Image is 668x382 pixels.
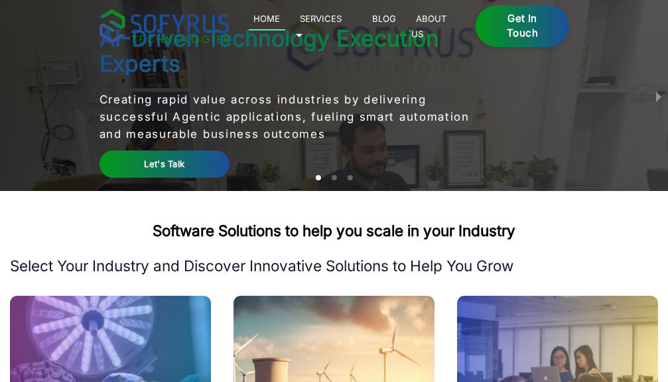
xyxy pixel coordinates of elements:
[100,151,230,178] a: Let's Talk
[295,11,342,41] a: Services 🞃
[348,175,353,180] li: slide item 3
[10,256,658,276] p: Select Your Industry and Discover Innovative Solutions to Help You Grow
[411,11,447,41] a: About Us
[332,175,337,180] li: slide item 2
[476,5,568,48] a: Get in Touch
[100,91,491,143] p: Creating rapid value across industries by delivering successful Agentic applications, fueling sma...
[10,221,658,241] h2: Software Solutions to help you scale in your Industry
[367,11,401,27] a: Blog
[249,11,285,31] a: Home
[316,175,321,180] li: slide item 1
[100,9,229,43] img: sofyrus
